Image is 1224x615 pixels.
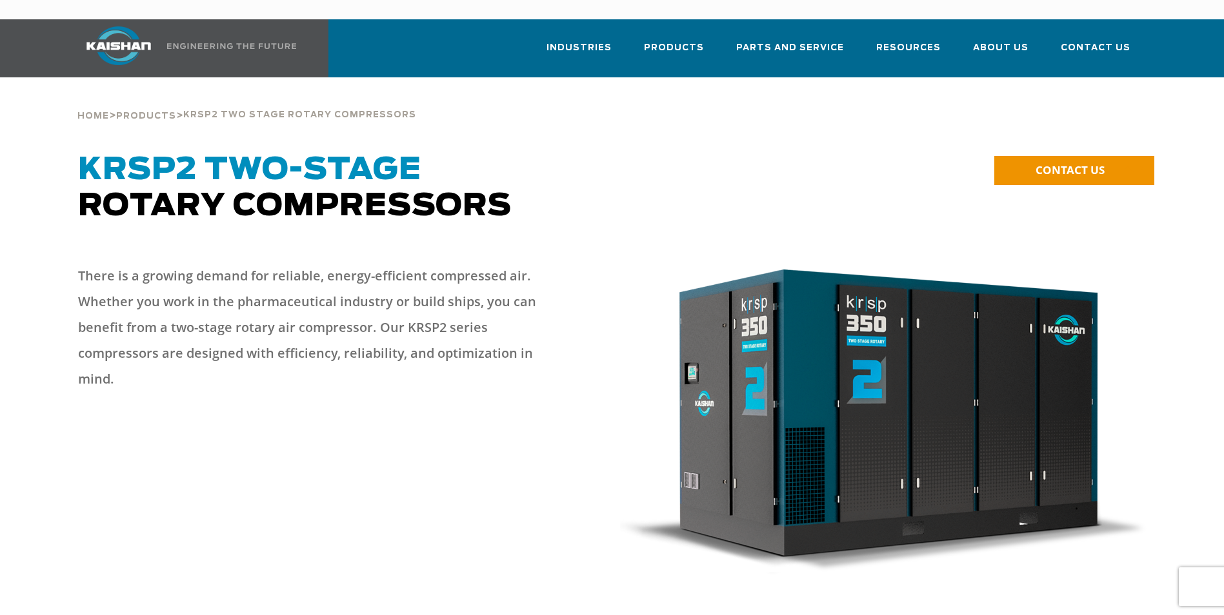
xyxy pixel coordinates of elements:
span: Home [77,112,109,121]
a: About Us [973,31,1028,75]
a: Kaishan USA [70,19,299,77]
span: CONTACT US [1036,162,1105,177]
span: KRSP2 Two-Stage [78,155,421,186]
span: Products [116,112,176,121]
span: Industries [547,41,612,55]
a: Resources [876,31,941,75]
p: There is a growing demand for reliable, energy-efficient compressed air. Whether you work in the ... [78,263,561,392]
a: Industries [547,31,612,75]
img: Engineering the future [167,43,296,49]
a: Contact Us [1061,31,1130,75]
span: Products [644,41,704,55]
div: > > [77,77,416,126]
img: kaishan logo [70,26,167,65]
span: Rotary Compressors [78,155,512,222]
a: CONTACT US [994,156,1154,185]
a: Products [116,110,176,121]
span: krsp2 two stage rotary compressors [183,111,416,119]
a: Home [77,110,109,121]
a: Parts and Service [736,31,844,75]
span: About Us [973,41,1028,55]
span: Resources [876,41,941,55]
a: Products [644,31,704,75]
span: Parts and Service [736,41,844,55]
img: krsp350 [620,269,1147,575]
span: Contact Us [1061,41,1130,55]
